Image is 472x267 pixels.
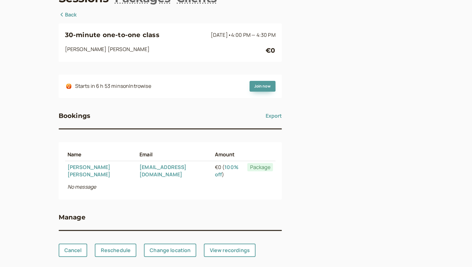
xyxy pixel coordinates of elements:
[440,237,472,267] iframe: Chat Widget
[212,161,245,181] td: €0 ( )
[266,111,282,121] button: Export
[75,82,151,90] div: Starts in 6 h 53 mins on
[65,45,266,55] div: [PERSON_NAME] [PERSON_NAME]
[228,31,231,38] span: •
[212,148,245,161] th: Amount
[129,82,151,89] span: Introwise
[59,244,87,257] a: Cancel
[68,164,111,178] a: [PERSON_NAME] [PERSON_NAME]
[139,164,186,178] a: [EMAIL_ADDRESS][DOMAIN_NAME]
[247,163,273,171] span: Package
[215,164,238,178] a: 100% off
[204,244,255,257] a: View recordings
[59,111,91,121] h3: Bookings
[144,244,196,257] a: Change location
[211,31,275,38] span: [DATE]
[65,148,137,161] th: Name
[137,148,212,161] th: Email
[68,183,96,190] i: No message
[266,45,275,55] div: €0
[65,30,208,40] h3: 30-minute one-to-one class
[95,244,136,257] a: Reschedule
[231,31,275,38] span: 4:00 PM — 4:30 PM
[249,81,275,92] a: Join now
[66,84,71,89] img: integrations-introwise-icon.png
[59,212,86,222] h3: Manage
[59,11,77,19] a: Back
